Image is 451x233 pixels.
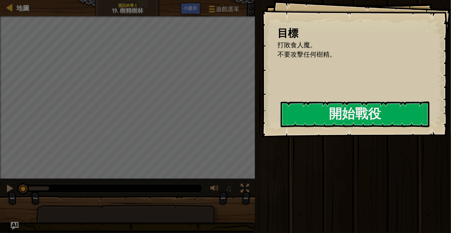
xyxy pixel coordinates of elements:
[204,3,244,18] button: 遊戲選單
[216,5,240,13] span: 遊戲選單
[239,183,252,196] button: 切換全螢幕
[270,50,427,59] li: 不要攻擊任何樹精。
[278,26,428,41] div: 目標
[16,4,29,12] span: 地圖
[13,4,29,12] a: 地圖
[208,183,221,196] button: 調整音量
[281,102,430,127] button: 開始戰役
[226,184,232,193] span: ♫
[11,222,19,230] button: Ask AI
[224,183,235,196] button: ♫
[278,40,317,49] span: 打敗食人魔。
[270,40,427,50] li: 打敗食人魔。
[278,50,336,59] span: 不要攻擊任何樹精。
[3,183,16,196] button: Ctrl + P: Pause
[184,5,197,11] span: 小提示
